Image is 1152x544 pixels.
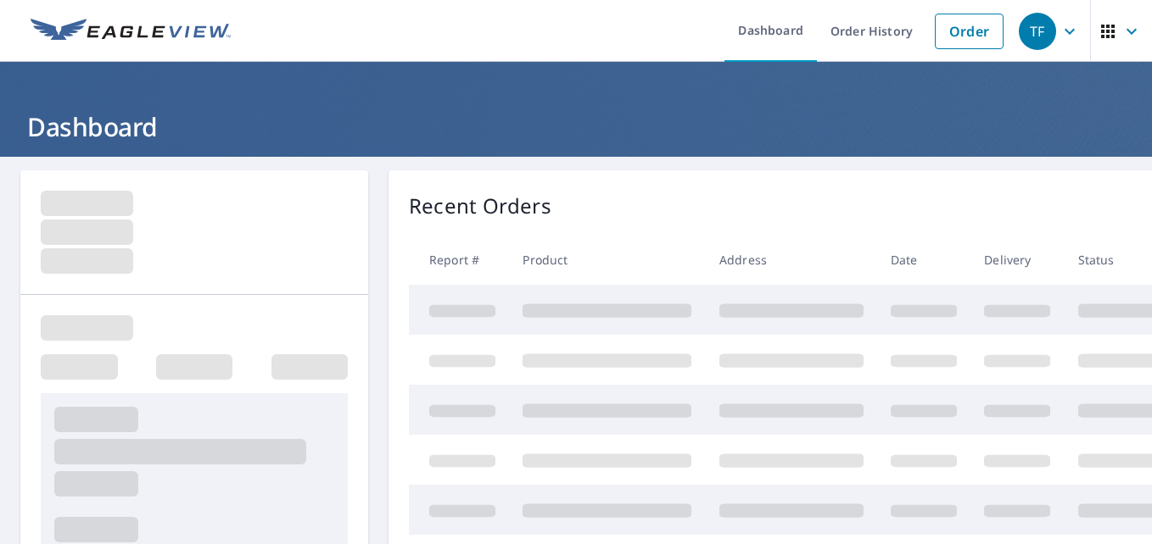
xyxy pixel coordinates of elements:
a: Order [935,14,1004,49]
p: Recent Orders [409,191,551,221]
h1: Dashboard [20,109,1132,144]
th: Product [509,235,705,285]
th: Date [877,235,970,285]
th: Report # [409,235,509,285]
th: Address [706,235,877,285]
th: Delivery [970,235,1064,285]
img: EV Logo [31,19,231,44]
div: TF [1019,13,1056,50]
